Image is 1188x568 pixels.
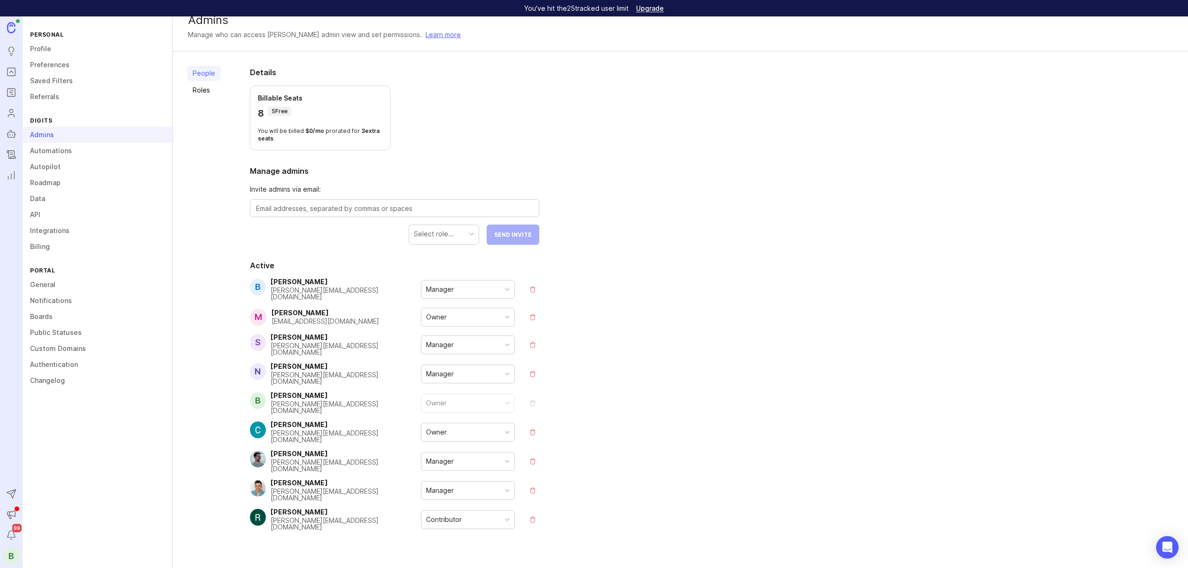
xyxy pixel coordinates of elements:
[249,421,266,438] img: Craig Walker
[305,127,324,134] span: $ 0 / mo
[188,30,422,40] div: Manage who can access [PERSON_NAME] admin view and set permissions.
[7,22,16,33] img: Canny Home
[3,506,20,523] button: Announcements
[426,456,454,467] div: Manager
[249,480,266,497] img: Erik Leib
[23,89,172,105] a: Referrals
[526,367,539,381] button: remove
[272,318,379,325] div: [EMAIL_ADDRESS][DOMAIN_NAME]
[23,325,172,341] a: Public Statuses
[250,67,539,78] h2: Details
[249,451,266,467] img: Carlos
[23,57,172,73] a: Preferences
[187,83,221,98] a: Roles
[3,63,20,80] a: Portal
[426,340,454,350] div: Manager
[250,260,539,271] h2: Active
[271,334,421,341] div: [PERSON_NAME]
[3,146,20,163] a: Changelog
[526,426,539,439] button: remove
[526,455,539,468] button: remove
[3,527,20,544] button: Notifications
[426,485,454,496] div: Manager
[271,287,421,300] div: [PERSON_NAME][EMAIL_ADDRESS][DOMAIN_NAME]
[526,283,539,296] button: remove
[250,165,539,177] h2: Manage admins
[526,397,539,410] button: remove
[23,373,172,389] a: Changelog
[258,127,380,142] span: 3 extra seats
[272,108,287,115] p: 5 Free
[3,485,20,502] button: Send to Autopilot
[271,517,421,530] div: [PERSON_NAME][EMAIL_ADDRESS][DOMAIN_NAME]
[258,127,383,142] p: You will be billed prorated for
[250,334,266,351] div: S
[23,239,172,255] a: Billing
[426,30,461,40] a: Learn more
[271,509,421,515] div: [PERSON_NAME]
[23,41,172,57] a: Profile
[426,427,447,437] div: Owner
[426,369,454,379] div: Manager
[12,524,22,532] span: 99
[271,363,421,370] div: [PERSON_NAME]
[250,363,266,380] div: N
[526,484,539,497] button: remove
[187,66,221,81] a: People
[3,167,20,184] a: Reporting
[250,184,539,195] span: Invite admins via email:
[250,279,266,296] div: B
[271,372,421,385] div: [PERSON_NAME][EMAIL_ADDRESS][DOMAIN_NAME]
[23,28,172,41] div: Personal
[23,293,172,309] a: Notifications
[526,311,539,324] button: remove
[23,159,172,175] a: Autopilot
[188,15,1173,26] div: Admins
[271,480,421,486] div: [PERSON_NAME]
[258,93,383,103] p: Billable Seats
[272,310,379,316] div: [PERSON_NAME]
[271,488,421,501] div: [PERSON_NAME][EMAIL_ADDRESS][DOMAIN_NAME]
[271,279,421,285] div: [PERSON_NAME]
[23,264,172,277] div: Portal
[426,398,447,408] div: Owner
[250,392,266,409] div: B
[23,73,172,89] a: Saved Filters
[23,191,172,207] a: Data
[414,229,454,239] div: Select role...
[271,430,421,443] div: [PERSON_NAME][EMAIL_ADDRESS][DOMAIN_NAME]
[23,114,172,127] div: Digits
[23,207,172,223] a: API
[526,513,539,526] button: remove
[271,392,421,399] div: [PERSON_NAME]
[1156,536,1179,559] div: Open Intercom Messenger
[23,357,172,373] a: Authentication
[249,509,266,526] img: Ryan Hutcheson
[426,284,454,295] div: Manager
[271,451,421,457] div: [PERSON_NAME]
[426,514,462,525] div: Contributor
[636,5,664,12] a: Upgrade
[23,223,172,239] a: Integrations
[23,341,172,357] a: Custom Domains
[426,312,447,322] div: Owner
[271,459,421,472] div: [PERSON_NAME][EMAIL_ADDRESS][DOMAIN_NAME]
[258,107,264,120] p: 8
[23,277,172,293] a: General
[250,309,267,326] div: M
[271,421,421,428] div: [PERSON_NAME]
[23,175,172,191] a: Roadmap
[23,143,172,159] a: Automations
[271,342,421,356] div: [PERSON_NAME][EMAIL_ADDRESS][DOMAIN_NAME]
[271,401,421,414] div: [PERSON_NAME][EMAIL_ADDRESS][DOMAIN_NAME]
[3,547,20,564] button: B
[3,105,20,122] a: Users
[524,4,629,13] p: You've hit the 25 tracked user limit
[3,43,20,60] a: Ideas
[3,84,20,101] a: Roadmaps
[526,338,539,351] button: remove
[23,309,172,325] a: Boards
[3,125,20,142] a: Autopilot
